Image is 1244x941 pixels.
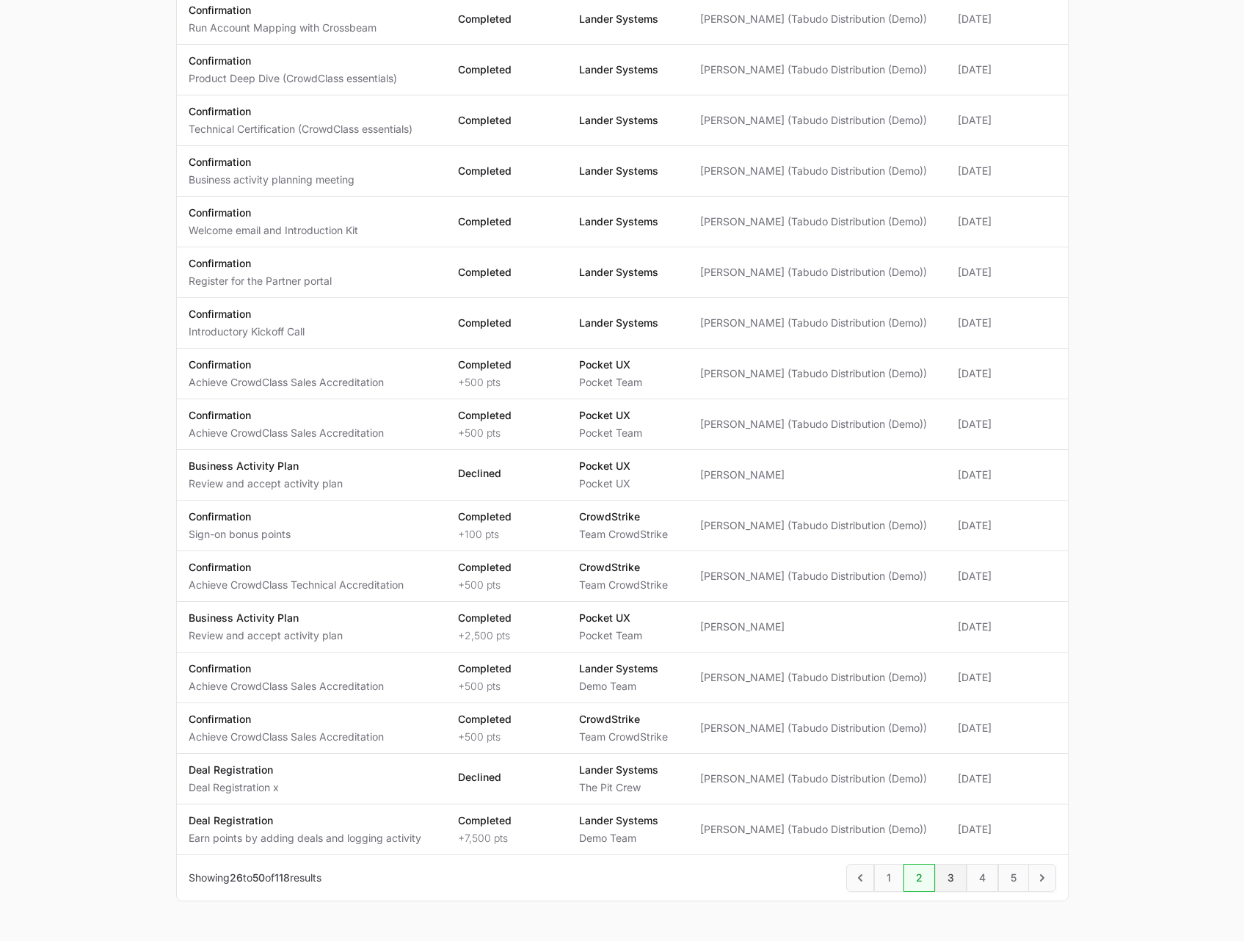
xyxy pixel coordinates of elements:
span: [PERSON_NAME] [700,721,785,735]
span: [DATE] [958,316,1055,330]
p: Product Deep Dive (CrowdClass essentials) [189,71,397,86]
p: Confirmation [189,155,354,170]
p: Confirmation [189,712,384,727]
p: Confirmation [189,509,291,524]
span: (Tabudo Distribution (Demo)) [787,113,927,128]
p: Completed [458,560,512,575]
span: [PERSON_NAME] [700,366,785,381]
p: Lander Systems [579,113,658,128]
p: Completed [458,62,512,77]
p: CrowdStrike [579,712,668,727]
span: 2 [903,864,935,892]
p: Pocket UX [579,611,642,625]
p: Confirmation [189,357,384,372]
p: Completed [458,357,512,372]
p: Technical Certification (CrowdClass essentials) [189,122,412,137]
p: Lander Systems [579,12,658,26]
span: [DATE] [958,62,1055,77]
p: Declined [458,466,501,481]
p: Business Activity Plan [189,459,343,473]
span: [PERSON_NAME] [700,62,785,77]
p: Pocket Team [579,375,642,390]
span: [PERSON_NAME] [700,12,785,26]
span: [DATE] [958,265,1055,280]
span: [DATE] [958,620,1055,634]
span: (Tabudo Distribution (Demo)) [787,12,927,26]
p: Pocket Team [579,426,642,440]
p: Pocket UX [579,476,630,491]
span: [DATE] [958,366,1055,381]
span: [DATE] [958,721,1055,735]
p: Confirmation [189,408,384,423]
p: Completed [458,661,512,676]
p: Completed [458,408,512,423]
span: (Tabudo Distribution (Demo)) [787,366,927,381]
p: Deal Registration x [189,780,279,795]
p: Pocket UX [579,357,642,372]
p: +500 pts [458,426,512,440]
span: (Tabudo Distribution (Demo)) [787,569,927,584]
p: Confirmation [189,256,332,271]
p: Lander Systems [579,661,658,676]
span: [PERSON_NAME] [700,265,785,280]
span: [PERSON_NAME] [700,518,785,533]
p: Confirmation [189,104,412,119]
p: Earn points by adding deals and logging activity [189,831,421,846]
span: [PERSON_NAME] [700,771,785,786]
p: +500 pts [458,730,512,744]
p: Pocket UX [579,459,630,473]
p: +7,500 pts [458,831,512,846]
span: [DATE] [958,417,1055,432]
span: 1 [874,864,903,892]
p: Confirmation [189,661,384,676]
p: Welcome email and Introduction Kit [189,223,358,238]
p: Showing to of results [189,871,321,885]
span: [DATE] [958,670,1055,685]
p: Business Activity Plan [189,611,343,625]
p: Confirmation [189,560,404,575]
span: (Tabudo Distribution (Demo)) [787,62,927,77]
span: [PERSON_NAME] [700,569,785,584]
p: Completed [458,214,512,229]
p: +500 pts [458,375,512,390]
p: Pocket UX [579,408,642,423]
span: 50 [252,871,265,884]
p: Achieve CrowdClass Technical Accreditation [189,578,404,592]
span: Next [1028,864,1056,892]
p: Lander Systems [579,62,658,77]
p: Introductory Kickoff Call [189,324,305,339]
span: [DATE] [958,214,1055,229]
p: Deal Registration [189,763,279,777]
span: [DATE] [958,113,1055,128]
p: Business activity planning meeting [189,172,354,187]
span: [PERSON_NAME] [700,164,785,178]
p: CrowdStrike [579,509,668,524]
p: Completed [458,813,512,828]
span: Previous [846,864,874,892]
p: Run Account Mapping with Crossbeam [189,21,377,35]
p: Achieve CrowdClass Sales Accreditation [189,679,384,694]
span: 5 [998,864,1029,892]
p: +500 pts [458,679,512,694]
span: (Tabudo Distribution (Demo)) [787,670,927,685]
p: Team CrowdStrike [579,730,668,744]
p: Confirmation [189,3,377,18]
span: 3 [935,864,967,892]
span: [PERSON_NAME] [700,670,785,685]
p: Pocket Team [579,628,642,643]
p: Completed [458,611,512,625]
span: (Tabudo Distribution (Demo)) [787,214,927,229]
p: Lander Systems [579,316,658,330]
p: Lander Systems [579,164,658,178]
p: Review and accept activity plan [189,476,343,491]
p: Demo Team [579,831,658,846]
span: [DATE] [958,771,1055,786]
p: Declined [458,770,501,785]
span: [PERSON_NAME] [700,316,785,330]
p: Completed [458,113,512,128]
p: Confirmation [189,206,358,220]
span: [DATE] [958,12,1055,26]
span: (Tabudo Distribution (Demo)) [787,721,927,735]
p: Register for the Partner portal [189,274,332,288]
p: Lander Systems [579,214,658,229]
